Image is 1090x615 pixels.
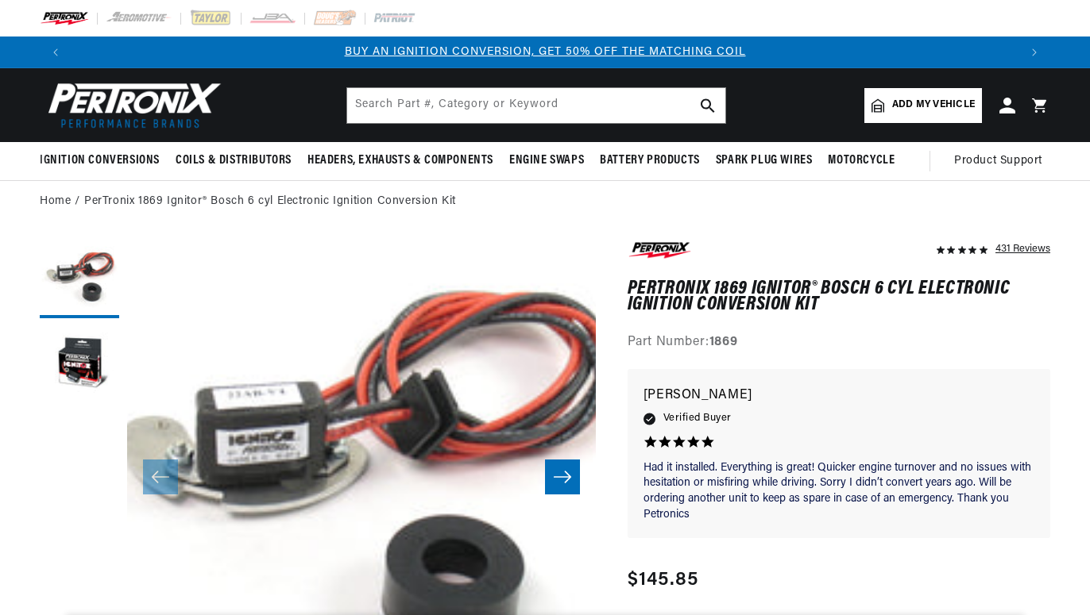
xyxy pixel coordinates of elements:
[628,332,1050,353] div: Part Number:
[644,460,1034,522] p: Had it installed. Everything is great! Quicker engine turnover and no issues with hesitation or m...
[40,142,168,179] summary: Ignition Conversions
[72,44,1018,61] div: Announcement
[40,37,72,68] button: Translation missing: en.sections.announcements.previous_announcement
[628,281,1050,313] h1: PerTronix 1869 Ignitor® Bosch 6 cyl Electronic Ignition Conversion Kit
[828,152,895,169] span: Motorcycle
[347,88,725,123] input: Search Part #, Category or Keyword
[1018,37,1050,68] button: Translation missing: en.sections.announcements.next_announcement
[600,152,700,169] span: Battery Products
[509,152,584,169] span: Engine Swaps
[954,142,1050,180] summary: Product Support
[592,142,708,179] summary: Battery Products
[300,142,501,179] summary: Headers, Exhausts & Components
[143,459,178,494] button: Slide left
[168,142,300,179] summary: Coils & Distributors
[176,152,292,169] span: Coils & Distributors
[708,142,821,179] summary: Spark Plug Wires
[892,98,975,113] span: Add my vehicle
[954,152,1042,170] span: Product Support
[84,193,456,210] a: PerTronix 1869 Ignitor® Bosch 6 cyl Electronic Ignition Conversion Kit
[820,142,903,179] summary: Motorcycle
[307,152,493,169] span: Headers, Exhausts & Components
[663,409,732,427] span: Verified Buyer
[628,566,699,594] span: $145.85
[40,193,71,210] a: Home
[644,385,1034,407] p: [PERSON_NAME]
[716,152,813,169] span: Spark Plug Wires
[501,142,592,179] summary: Engine Swaps
[40,193,1050,210] nav: breadcrumbs
[995,239,1050,258] div: 431 Reviews
[690,88,725,123] button: search button
[40,239,119,318] button: Load image 1 in gallery view
[72,44,1018,61] div: 1 of 3
[40,326,119,406] button: Load image 2 in gallery view
[40,152,160,169] span: Ignition Conversions
[40,78,222,133] img: Pertronix
[545,459,580,494] button: Slide right
[709,336,737,348] strong: 1869
[864,88,982,123] a: Add my vehicle
[345,46,746,58] a: BUY AN IGNITION CONVERSION, GET 50% OFF THE MATCHING COIL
